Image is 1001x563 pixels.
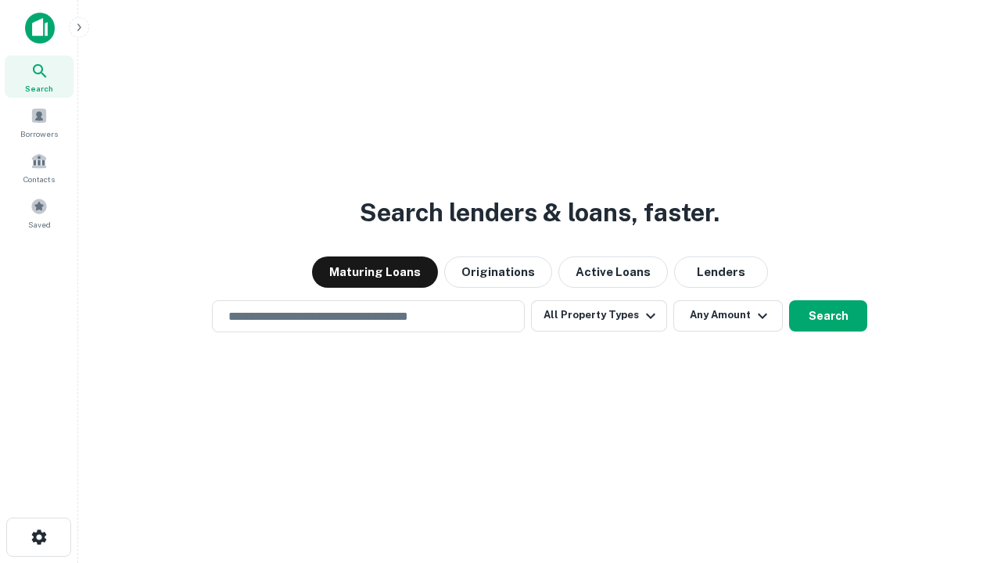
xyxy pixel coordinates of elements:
[25,13,55,44] img: capitalize-icon.png
[558,256,668,288] button: Active Loans
[20,127,58,140] span: Borrowers
[5,56,74,98] a: Search
[5,101,74,143] a: Borrowers
[923,438,1001,513] iframe: Chat Widget
[789,300,867,332] button: Search
[674,256,768,288] button: Lenders
[25,82,53,95] span: Search
[5,192,74,234] a: Saved
[360,194,719,231] h3: Search lenders & loans, faster.
[23,173,55,185] span: Contacts
[312,256,438,288] button: Maturing Loans
[444,256,552,288] button: Originations
[673,300,783,332] button: Any Amount
[531,300,667,332] button: All Property Types
[28,218,51,231] span: Saved
[5,146,74,188] a: Contacts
